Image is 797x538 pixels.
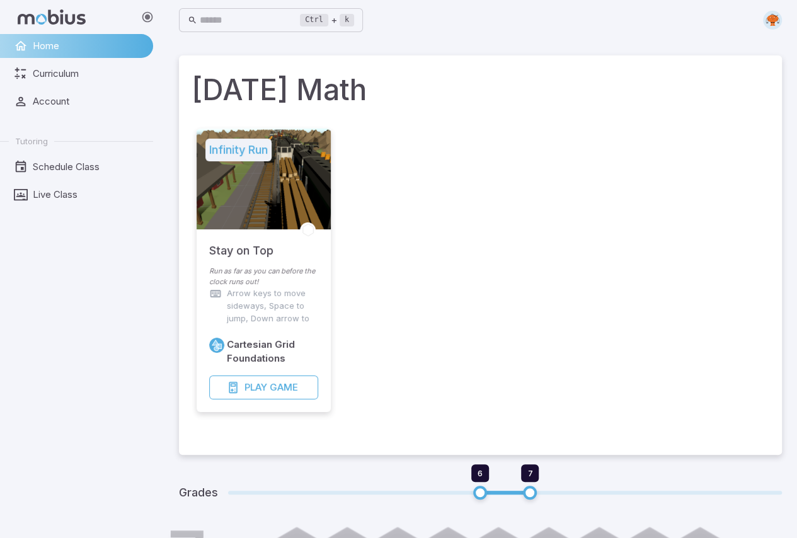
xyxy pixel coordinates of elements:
span: Curriculum [33,67,144,81]
span: Game [270,381,298,394]
h5: Stay on Top [209,229,273,260]
span: Account [33,94,144,108]
span: 7 [527,468,532,478]
span: Tutoring [15,135,48,147]
h1: [DATE] Math [192,68,769,111]
h6: Cartesian Grid Foundations [227,338,318,365]
p: Arrow keys to move sideways, Space to jump, Down arrow to duck and roll. [227,287,318,338]
span: Live Class [33,188,144,202]
img: oval.svg [763,11,782,30]
kbd: k [340,14,354,26]
span: Home [33,39,144,53]
button: Engage your whole brain in learning math by playing a math-powered video game [209,375,318,399]
a: Geometry 2D [209,338,224,353]
span: Play [244,381,267,394]
h5: Infinity Run [205,139,272,161]
div: + [300,13,354,28]
p: Run as far as you can before the clock runs out! [209,266,318,287]
span: Schedule Class [33,160,144,174]
h5: Grades [179,484,218,501]
kbd: Ctrl [300,14,328,26]
span: 6 [478,468,483,478]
